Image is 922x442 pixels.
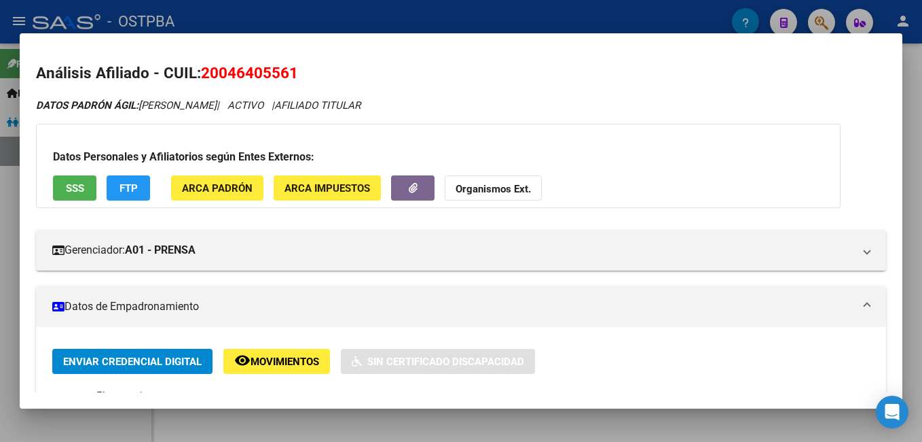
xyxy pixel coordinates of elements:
strong: Etiquetas: [52,390,97,403]
span: FTP [119,182,138,194]
h3: Datos Personales y Afiliatorios según Entes Externos: [53,149,824,165]
h2: Análisis Afiliado - CUIL: [36,62,886,85]
span: AFILIADO TITULAR [274,99,361,112]
span: [PERSON_NAME] [36,99,217,112]
button: ARCA Impuestos [274,175,381,201]
strong: A01 - PRENSA [125,242,196,258]
mat-panel-title: Datos de Empadronamiento [52,299,853,315]
mat-icon: remove_red_eye [234,352,251,369]
span: SSS [66,182,84,194]
div: Open Intercom Messenger [876,396,908,428]
mat-expansion-panel-header: Gerenciador:A01 - PRENSA [36,230,886,271]
span: 20046405561 [201,64,298,82]
mat-expansion-panel-header: Datos de Empadronamiento [36,286,886,327]
i: | ACTIVO | [36,99,361,112]
span: Movimientos [251,356,319,368]
strong: DATOS PADRÓN ÁGIL: [36,99,139,112]
mat-panel-title: Gerenciador: [52,242,853,258]
span: ARCA Impuestos [284,182,370,194]
strong: Organismos Ext. [456,183,531,195]
span: Capitado - [107,390,153,403]
button: SSS [53,175,96,201]
button: Sin Certificado Discapacidad [341,349,535,374]
span: Sin Certificado Discapacidad [367,356,524,368]
button: ARCA Padrón [171,175,263,201]
span: Enviar Credencial Digital [63,356,202,368]
button: FTP [107,175,150,201]
button: Organismos Ext. [445,175,542,201]
button: Movimientos [223,349,330,374]
span: ARCA Padrón [182,182,253,194]
button: Enviar Credencial Digital [52,349,213,374]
